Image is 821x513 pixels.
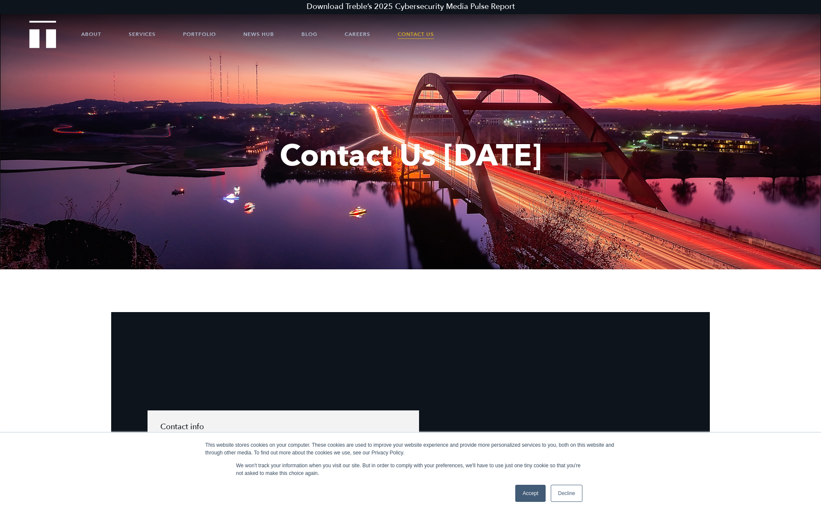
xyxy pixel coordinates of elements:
[551,485,582,502] a: Decline
[81,21,101,47] a: About
[183,21,216,47] a: Portfolio
[243,21,274,47] a: News Hub
[129,21,156,47] a: Services
[160,423,406,431] h3: Contact info
[515,485,546,502] a: Accept
[205,441,616,457] div: This website stores cookies on your computer. These cookies are used to improve your website expe...
[6,136,815,177] h1: Contact Us [DATE]
[345,21,370,47] a: Careers
[30,21,56,48] img: Treble logo
[398,21,434,47] a: Contact Us
[301,21,317,47] a: Blog
[30,21,56,47] a: Treble Homepage
[236,462,585,477] p: We won't track your information when you visit our site. But in order to comply with your prefere...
